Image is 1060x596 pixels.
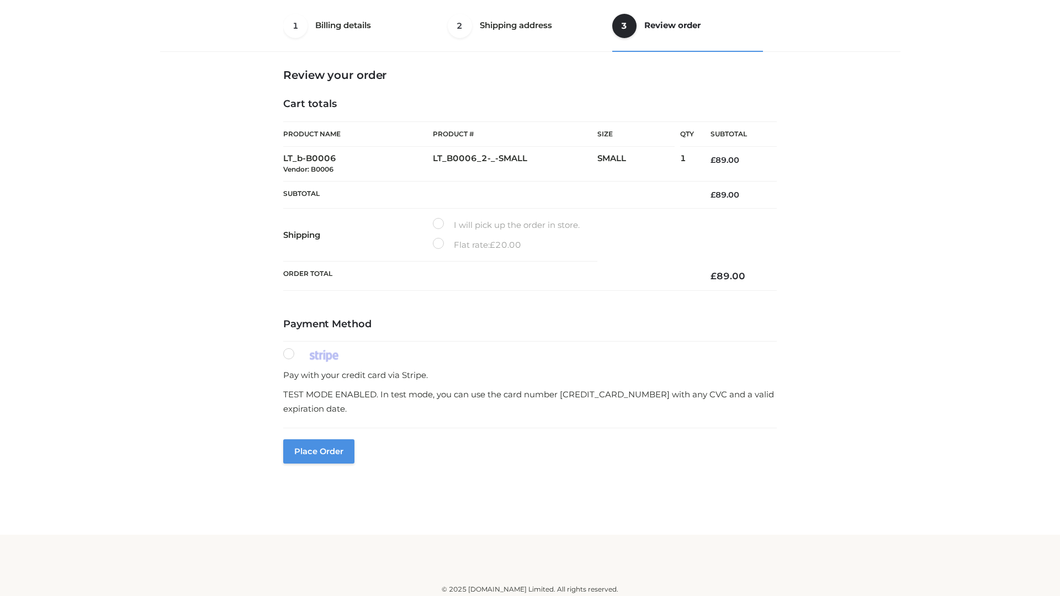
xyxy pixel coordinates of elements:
th: Subtotal [694,122,777,147]
th: Subtotal [283,181,694,208]
p: TEST MODE ENABLED. In test mode, you can use the card number [CREDIT_CARD_NUMBER] with any CVC an... [283,387,777,416]
th: Qty [680,121,694,147]
th: Product Name [283,121,433,147]
th: Shipping [283,209,433,262]
h4: Payment Method [283,318,777,331]
td: 1 [680,147,694,182]
bdi: 20.00 [490,240,521,250]
td: LT_b-B0006 [283,147,433,182]
label: Flat rate: [433,238,521,252]
td: LT_B0006_2-_-SMALL [433,147,597,182]
bdi: 89.00 [711,270,745,281]
th: Size [597,122,675,147]
bdi: 89.00 [711,155,739,165]
span: £ [711,270,717,281]
button: Place order [283,439,354,464]
span: £ [490,240,495,250]
th: Product # [433,121,597,147]
span: £ [711,190,715,200]
bdi: 89.00 [711,190,739,200]
span: £ [711,155,715,165]
h3: Review your order [283,68,777,82]
td: SMALL [597,147,680,182]
label: I will pick up the order in store. [433,218,580,232]
small: Vendor: B0006 [283,165,333,173]
th: Order Total [283,262,694,291]
p: Pay with your credit card via Stripe. [283,368,777,382]
div: © 2025 [DOMAIN_NAME] Limited. All rights reserved. [164,584,896,595]
h4: Cart totals [283,98,777,110]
